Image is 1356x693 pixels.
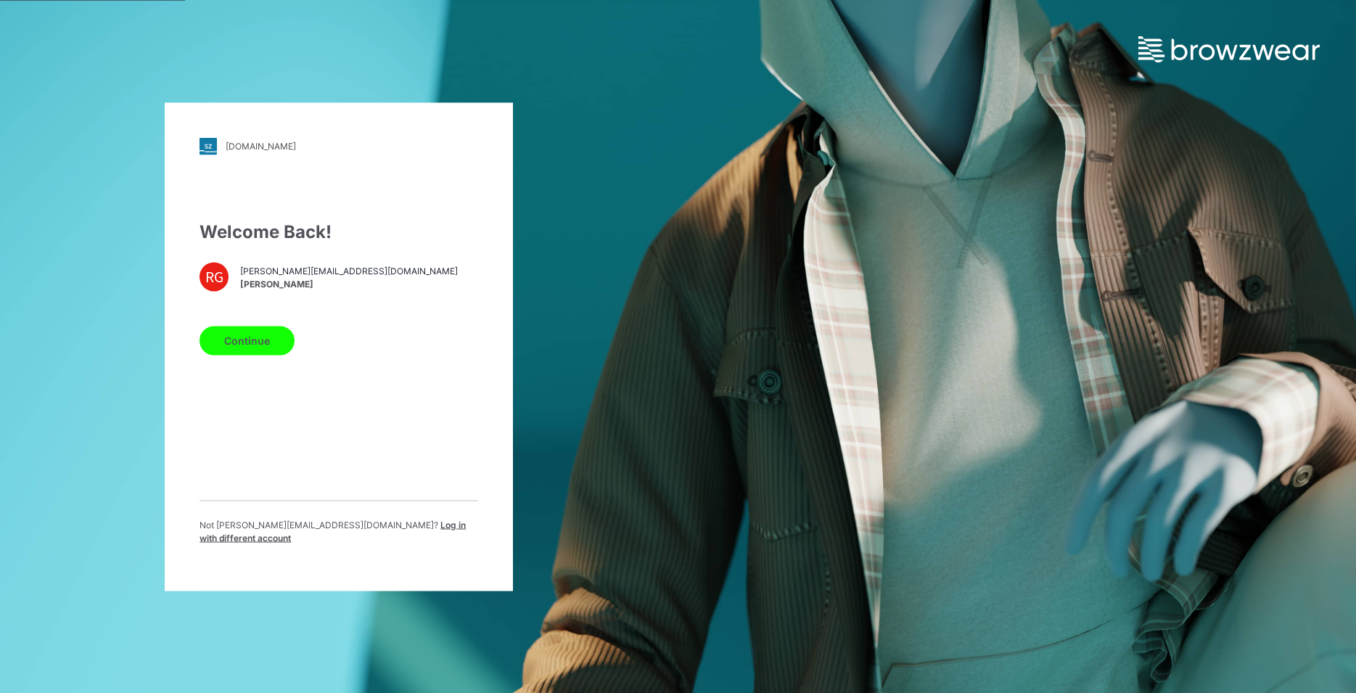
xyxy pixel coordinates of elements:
[200,137,217,155] img: stylezone-logo.562084cfcfab977791bfbf7441f1a819.svg
[200,326,295,355] button: Continue
[200,218,478,245] div: Welcome Back!
[1138,36,1320,62] img: browzwear-logo.e42bd6dac1945053ebaf764b6aa21510.svg
[226,141,296,152] div: [DOMAIN_NAME]
[200,262,229,291] div: RG
[240,278,458,291] span: [PERSON_NAME]
[200,137,478,155] a: [DOMAIN_NAME]
[240,265,458,278] span: [PERSON_NAME][EMAIL_ADDRESS][DOMAIN_NAME]
[200,518,478,544] p: Not [PERSON_NAME][EMAIL_ADDRESS][DOMAIN_NAME] ?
